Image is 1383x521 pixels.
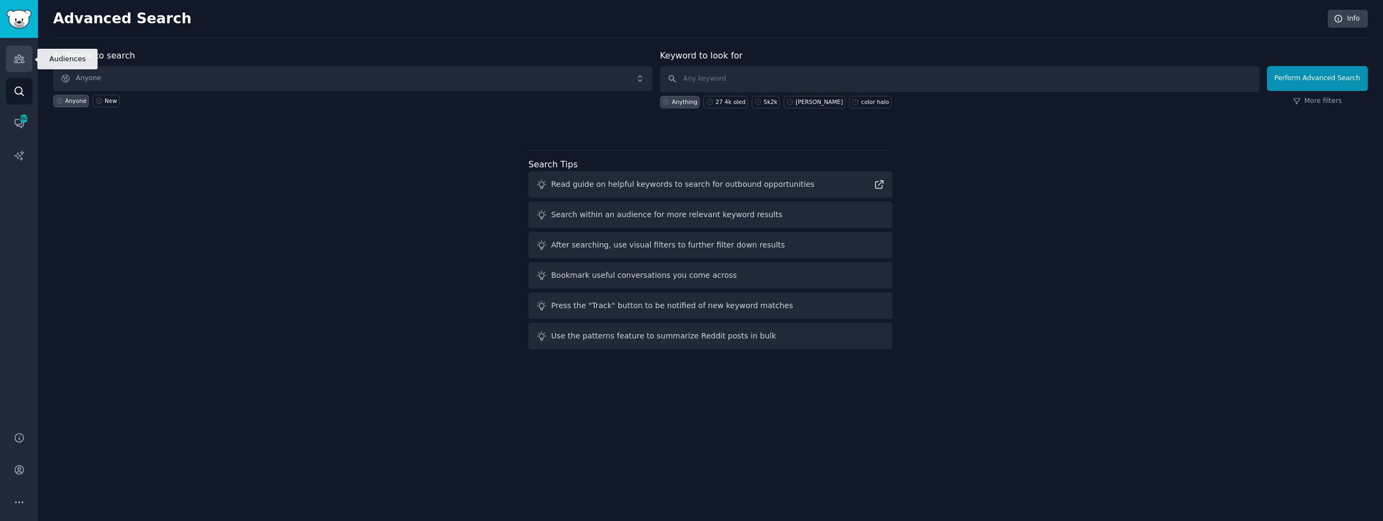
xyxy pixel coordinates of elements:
[105,97,117,105] div: New
[7,10,31,29] img: GummySearch logo
[660,66,1259,92] input: Any keyword
[715,98,745,106] div: 27 4k oled
[861,98,889,106] div: color halo
[53,10,1322,28] h2: Advanced Search
[19,115,29,122] span: 460
[53,50,135,61] label: Audience to search
[551,179,815,190] div: Read guide on helpful keywords to search for outbound opportunities
[551,209,783,220] div: Search within an audience for more relevant keyword results
[528,159,578,170] label: Search Tips
[660,50,743,61] label: Keyword to look for
[672,98,697,106] div: Anything
[1267,66,1368,91] button: Perform Advanced Search
[551,270,737,281] div: Bookmark useful conversations you come across
[551,239,785,251] div: After searching, use visual filters to further filter down results
[53,66,652,91] button: Anyone
[93,95,119,107] a: New
[551,330,776,342] div: Use the patterns feature to summarize Reddit posts in bulk
[764,98,778,106] div: 5k2k
[6,110,33,136] a: 460
[551,300,793,311] div: Press the "Track" button to be notified of new keyword matches
[1328,10,1368,28] a: Info
[65,97,87,105] div: Anyone
[1293,96,1342,106] a: More filters
[796,98,843,106] div: [PERSON_NAME]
